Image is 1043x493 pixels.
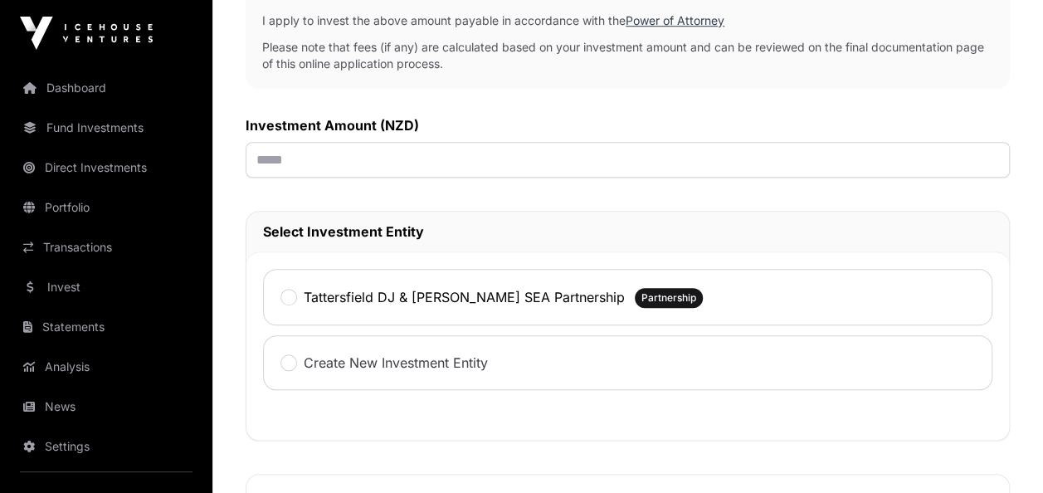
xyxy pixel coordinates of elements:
[626,13,724,27] a: Power of Attorney
[246,115,1010,135] label: Investment Amount (NZD)
[262,39,993,72] p: Please note that fees (if any) are calculated based on your investment amount and can be reviewed...
[13,309,199,345] a: Statements
[13,388,199,425] a: News
[960,413,1043,493] iframe: Chat Widget
[13,349,199,385] a: Analysis
[13,229,199,266] a: Transactions
[641,291,696,305] span: Partnership
[263,222,992,242] h2: Select Investment Entity
[13,149,199,186] a: Direct Investments
[13,428,199,465] a: Settings
[13,110,199,146] a: Fund Investments
[13,70,199,106] a: Dashboard
[262,12,993,29] p: I apply to invest the above amount payable in accordance with the
[20,17,153,50] img: Icehouse Ventures Logo
[13,269,199,305] a: Invest
[304,353,488,373] label: Create New Investment Entity
[304,287,625,307] label: Tattersfield DJ & [PERSON_NAME] SEA Partnership
[13,189,199,226] a: Portfolio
